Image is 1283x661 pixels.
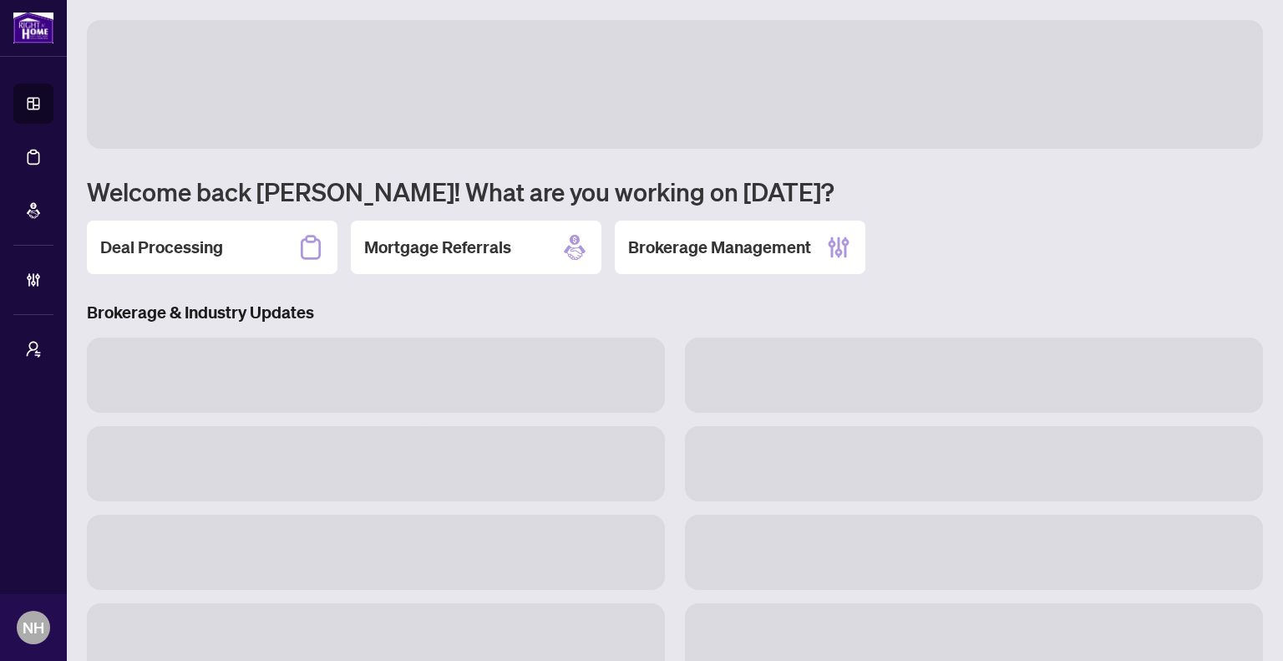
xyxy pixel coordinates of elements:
[23,616,44,639] span: NH
[87,175,1263,207] h1: Welcome back [PERSON_NAME]! What are you working on [DATE]?
[13,13,53,43] img: logo
[628,236,811,259] h2: Brokerage Management
[25,341,42,358] span: user-switch
[100,236,223,259] h2: Deal Processing
[364,236,511,259] h2: Mortgage Referrals
[87,301,1263,324] h3: Brokerage & Industry Updates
